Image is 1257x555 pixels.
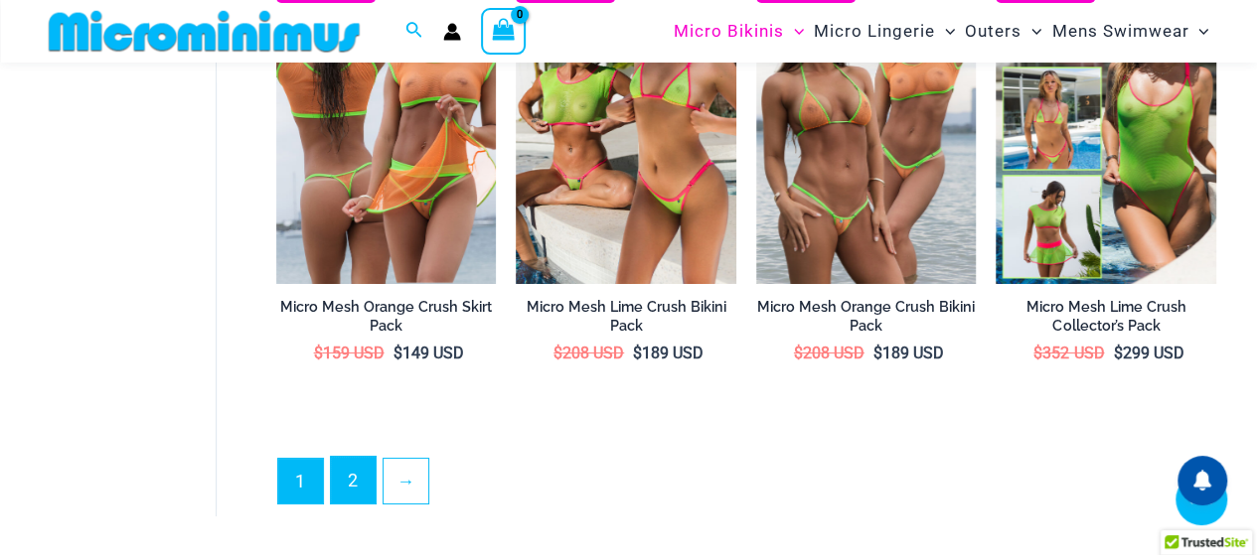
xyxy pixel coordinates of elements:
[1188,6,1208,57] span: Menu Toggle
[1033,344,1104,362] bdi: 352 USD
[1051,6,1188,57] span: Mens Swimwear
[1113,344,1122,362] span: $
[276,456,1216,515] nav: Product Pagination
[276,298,497,343] a: Micro Mesh Orange Crush Skirt Pack
[278,459,323,503] span: Page 1
[553,344,624,362] bdi: 208 USD
[516,298,736,335] h2: Micro Mesh Lime Crush Bikini Pack
[553,344,562,362] span: $
[481,8,527,54] a: View Shopping Cart, empty
[633,344,642,362] span: $
[393,344,464,362] bdi: 149 USD
[516,298,736,343] a: Micro Mesh Lime Crush Bikini Pack
[756,298,977,343] a: Micro Mesh Orange Crush Bikini Pack
[814,6,935,57] span: Micro Lingerie
[393,344,402,362] span: $
[996,298,1216,335] h2: Micro Mesh Lime Crush Collector’s Pack
[633,344,704,362] bdi: 189 USD
[276,298,497,335] h2: Micro Mesh Orange Crush Skirt Pack
[384,459,428,503] a: →
[669,6,809,57] a: Micro BikinisMenu ToggleMenu Toggle
[443,23,461,41] a: Account icon link
[674,6,784,57] span: Micro Bikinis
[1021,6,1041,57] span: Menu Toggle
[794,344,864,362] bdi: 208 USD
[41,9,368,54] img: MM SHOP LOGO FLAT
[314,344,385,362] bdi: 159 USD
[873,344,882,362] span: $
[756,298,977,335] h2: Micro Mesh Orange Crush Bikini Pack
[1033,344,1042,362] span: $
[405,19,423,44] a: Search icon link
[996,298,1216,343] a: Micro Mesh Lime Crush Collector’s Pack
[965,6,1021,57] span: Outers
[314,344,323,362] span: $
[794,344,803,362] span: $
[873,344,944,362] bdi: 189 USD
[1046,6,1213,57] a: Mens SwimwearMenu ToggleMenu Toggle
[1113,344,1183,362] bdi: 299 USD
[809,6,960,57] a: Micro LingerieMenu ToggleMenu Toggle
[784,6,804,57] span: Menu Toggle
[666,3,1217,60] nav: Site Navigation
[935,6,955,57] span: Menu Toggle
[50,67,229,464] iframe: TrustedSite Certified
[960,6,1046,57] a: OutersMenu ToggleMenu Toggle
[331,457,376,503] a: Page 2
